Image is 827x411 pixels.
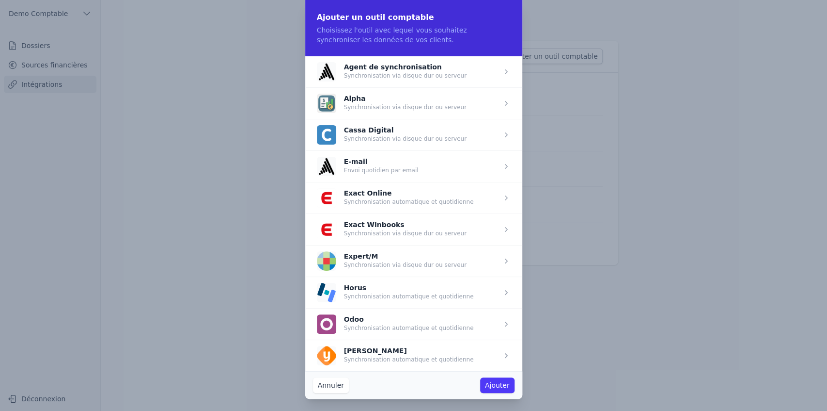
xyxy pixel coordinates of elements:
button: E-mail Envoi quotidien par email [317,157,419,176]
p: [PERSON_NAME] [344,348,474,354]
p: Cassa Digital [344,127,467,133]
button: [PERSON_NAME] Synchronisation automatique et quotidienne [317,346,474,365]
button: Expert/M Synchronisation via disque dur ou serveur [317,251,467,271]
button: Odoo Synchronisation automatique et quotidienne [317,314,474,334]
p: Odoo [344,316,474,322]
button: Agent de synchronisation Synchronisation via disque dur ou serveur [317,62,467,82]
button: Ajouter [480,378,515,393]
button: Cassa Digital Synchronisation via disque dur ou serveur [317,125,467,145]
p: Choisissez l'outil avec lequel vous souhaitez synchroniser les données de vos clients. [317,25,511,45]
p: Expert/M [344,253,467,259]
p: Exact Winbooks [344,222,467,228]
button: Exact Winbooks Synchronisation via disque dur ou serveur [317,220,467,239]
p: Agent de synchronisation [344,64,467,70]
button: Horus Synchronisation automatique et quotidienne [317,283,474,302]
button: Alpha Synchronisation via disque dur ou serveur [317,94,467,113]
p: E-mail [344,159,419,164]
h2: Ajouter un outil comptable [317,12,511,23]
button: Annuler [313,378,349,393]
p: Alpha [344,96,467,101]
button: Exact Online Synchronisation automatique et quotidienne [317,188,474,208]
p: Horus [344,285,474,291]
p: Exact Online [344,190,474,196]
